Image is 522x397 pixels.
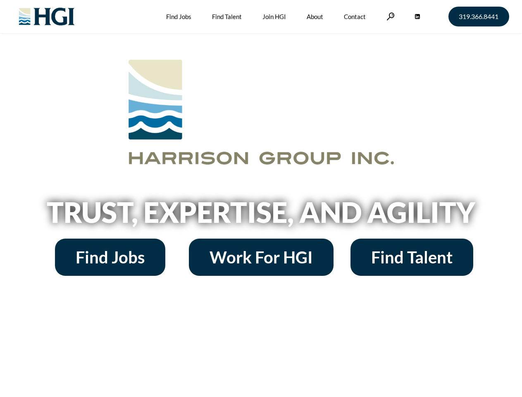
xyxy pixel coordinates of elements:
a: Work For HGI [189,239,334,276]
a: Find Jobs [55,239,165,276]
span: Work For HGI [210,249,313,265]
span: Find Talent [371,249,453,265]
a: Search [386,12,395,20]
h2: Trust, Expertise, and Agility [26,198,497,226]
a: Find Talent [350,239,473,276]
a: 319.366.8441 [448,7,509,26]
span: 319.366.8441 [459,13,498,20]
span: Find Jobs [76,249,145,265]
